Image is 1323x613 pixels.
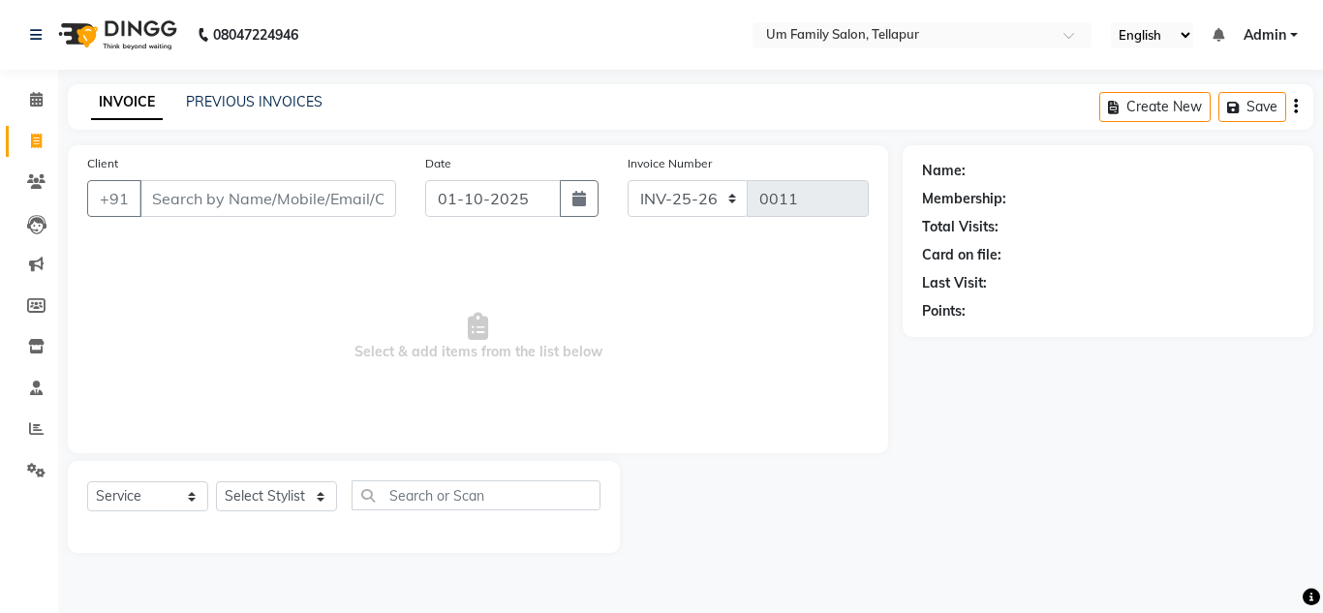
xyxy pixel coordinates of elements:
button: Save [1218,92,1286,122]
b: 08047224946 [213,8,298,62]
button: Create New [1099,92,1211,122]
img: logo [49,8,182,62]
div: Total Visits: [922,217,999,237]
label: Invoice Number [628,155,712,172]
label: Client [87,155,118,172]
div: Name: [922,161,966,181]
a: INVOICE [91,85,163,120]
span: Admin [1244,25,1286,46]
input: Search by Name/Mobile/Email/Code [139,180,396,217]
div: Membership: [922,189,1006,209]
span: Select & add items from the list below [87,240,869,434]
div: Last Visit: [922,273,987,293]
a: PREVIOUS INVOICES [186,93,323,110]
label: Date [425,155,451,172]
input: Search or Scan [352,480,600,510]
button: +91 [87,180,141,217]
div: Card on file: [922,245,1001,265]
div: Points: [922,301,966,322]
